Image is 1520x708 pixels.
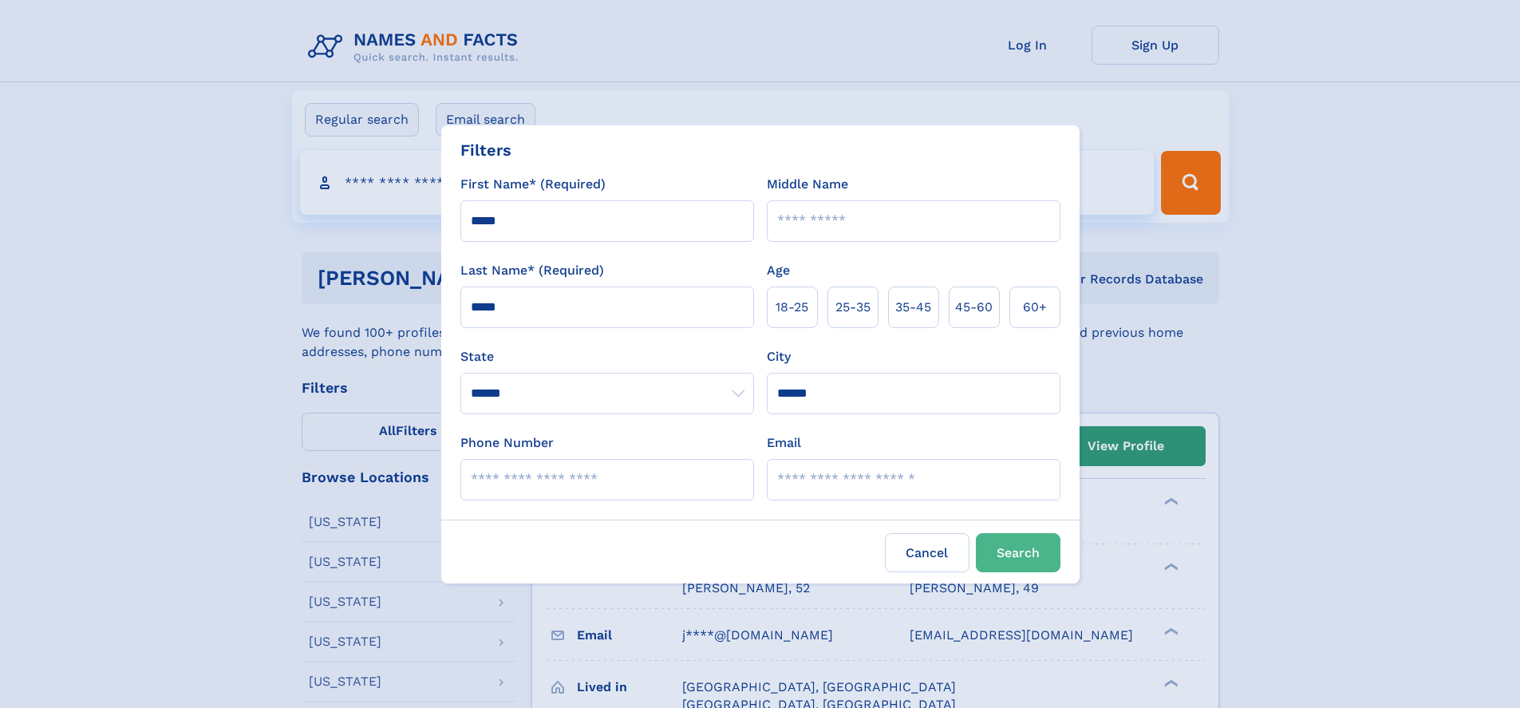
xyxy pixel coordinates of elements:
[460,261,604,280] label: Last Name* (Required)
[885,533,969,572] label: Cancel
[460,138,511,162] div: Filters
[895,298,931,317] span: 35‑45
[835,298,871,317] span: 25‑35
[460,347,754,366] label: State
[767,261,790,280] label: Age
[460,433,554,453] label: Phone Number
[955,298,993,317] span: 45‑60
[767,347,791,366] label: City
[767,175,848,194] label: Middle Name
[460,175,606,194] label: First Name* (Required)
[767,433,801,453] label: Email
[976,533,1060,572] button: Search
[776,298,808,317] span: 18‑25
[1023,298,1047,317] span: 60+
